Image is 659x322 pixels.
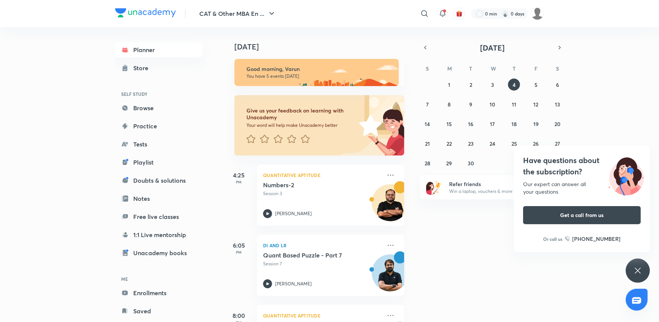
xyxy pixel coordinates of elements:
p: [PERSON_NAME] [275,210,312,217]
button: September 20, 2025 [551,118,564,130]
abbr: September 25, 2025 [511,140,517,147]
abbr: September 1, 2025 [448,81,450,88]
a: [PHONE_NUMBER] [565,235,621,243]
img: morning [234,59,399,86]
abbr: Tuesday [470,65,473,72]
button: September 14, 2025 [422,118,434,130]
p: Quantitative Aptitude [263,311,382,320]
button: September 30, 2025 [465,157,477,169]
img: Company Logo [115,8,176,17]
img: Varun Ramnath [531,7,544,20]
abbr: Friday [534,65,537,72]
button: Get a call from us [523,206,641,224]
p: Session 3 [263,190,382,197]
p: You have 5 events [DATE] [246,73,392,79]
img: ttu_illustration_new.svg [602,155,650,196]
img: feedback_image [334,95,404,156]
abbr: September 6, 2025 [556,81,559,88]
button: September 3, 2025 [487,79,499,91]
button: September 2, 2025 [465,79,477,91]
button: September 25, 2025 [508,137,520,149]
h6: ME [115,273,203,285]
abbr: September 7, 2025 [426,101,429,108]
button: September 19, 2025 [530,118,542,130]
button: September 18, 2025 [508,118,520,130]
abbr: September 18, 2025 [511,120,517,128]
p: DI and LR [263,241,382,250]
div: Our expert can answer all your questions [523,180,641,196]
button: avatar [453,8,465,20]
abbr: September 23, 2025 [468,140,474,147]
img: Avatar [372,259,408,295]
abbr: September 11, 2025 [512,101,516,108]
h5: Quant Based Puzzle - Part 7 [263,251,357,259]
button: September 11, 2025 [508,98,520,110]
abbr: September 10, 2025 [490,101,495,108]
p: Session 7 [263,260,382,267]
abbr: September 5, 2025 [534,81,537,88]
p: [PERSON_NAME] [275,280,312,287]
span: [DATE] [480,43,505,53]
h6: Good morning, Varun [246,66,392,72]
abbr: September 26, 2025 [533,140,539,147]
button: September 7, 2025 [422,98,434,110]
h4: Have questions about the subscription? [523,155,641,177]
a: Browse [115,100,203,116]
button: September 17, 2025 [487,118,499,130]
abbr: Monday [447,65,452,72]
button: [DATE] [431,42,554,53]
button: September 1, 2025 [443,79,455,91]
abbr: September 22, 2025 [447,140,452,147]
p: PM [224,180,254,184]
p: Win a laptop, vouchers & more [449,188,542,195]
abbr: September 15, 2025 [447,120,452,128]
img: Avatar [372,188,408,225]
abbr: September 21, 2025 [425,140,430,147]
abbr: Sunday [426,65,429,72]
abbr: September 29, 2025 [447,160,452,167]
a: Unacademy books [115,245,203,260]
button: September 8, 2025 [443,98,455,110]
h5: 8:00 [224,311,254,320]
button: September 22, 2025 [443,137,455,149]
button: September 21, 2025 [422,137,434,149]
button: September 26, 2025 [530,137,542,149]
p: PM [224,250,254,254]
img: streak [502,10,509,17]
button: September 23, 2025 [465,137,477,149]
abbr: September 9, 2025 [470,101,473,108]
button: September 28, 2025 [422,157,434,169]
a: Notes [115,191,203,206]
abbr: September 13, 2025 [555,101,560,108]
a: Company Logo [115,8,176,19]
a: Store [115,60,203,75]
h5: Numbers-2 [263,181,357,189]
abbr: September 17, 2025 [490,120,495,128]
button: September 24, 2025 [487,137,499,149]
abbr: September 19, 2025 [533,120,539,128]
p: Your word will help make Unacademy better [246,122,357,128]
button: September 29, 2025 [443,157,455,169]
h6: [PHONE_NUMBER] [573,235,621,243]
p: Quantitative Aptitude [263,171,382,180]
abbr: Wednesday [491,65,496,72]
h5: 4:25 [224,171,254,180]
div: Store [133,63,153,72]
button: September 10, 2025 [487,98,499,110]
h6: Refer friends [449,180,542,188]
abbr: September 14, 2025 [425,120,430,128]
a: Tests [115,137,203,152]
button: September 27, 2025 [551,137,564,149]
button: September 16, 2025 [465,118,477,130]
button: September 5, 2025 [530,79,542,91]
abbr: September 8, 2025 [448,101,451,108]
abbr: September 24, 2025 [490,140,495,147]
a: Saved [115,304,203,319]
a: Playlist [115,155,203,170]
abbr: September 3, 2025 [491,81,494,88]
button: CAT & Other MBA En ... [195,6,281,21]
a: Free live classes [115,209,203,224]
button: September 9, 2025 [465,98,477,110]
h4: [DATE] [234,42,412,51]
abbr: September 27, 2025 [555,140,560,147]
